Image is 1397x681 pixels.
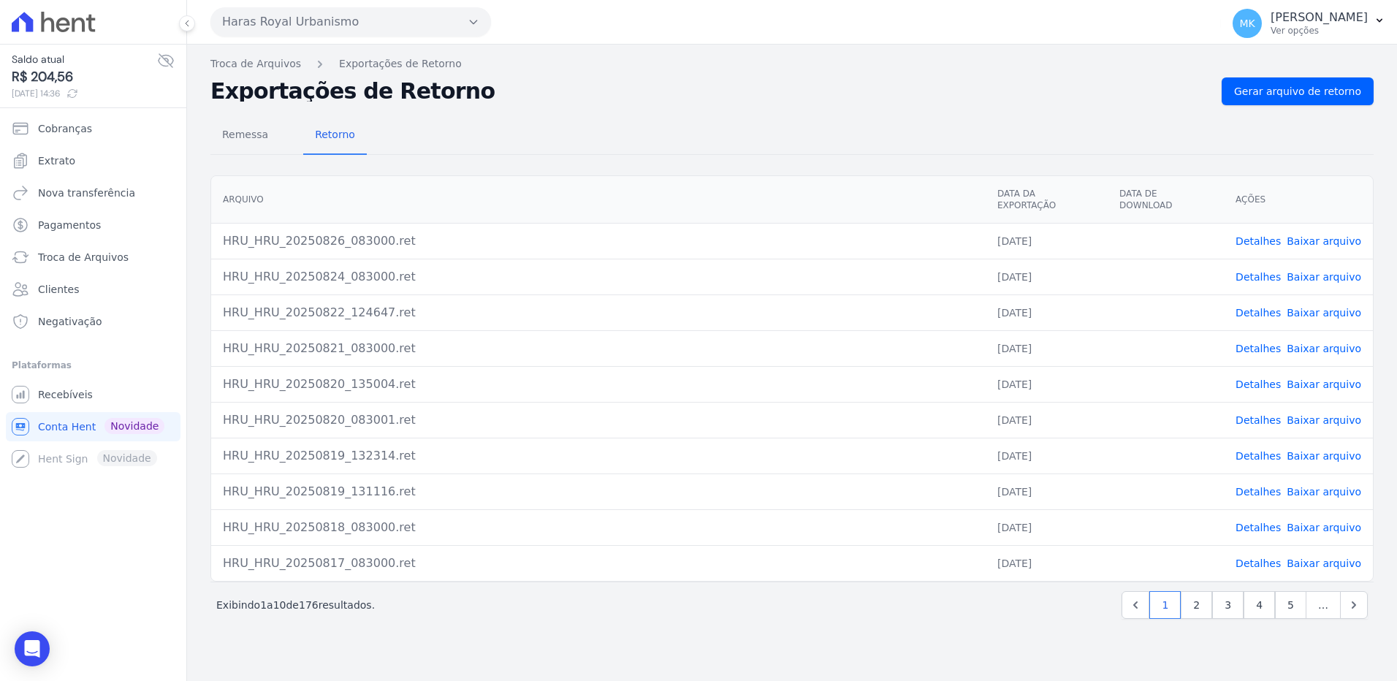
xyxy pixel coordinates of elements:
[986,509,1108,545] td: [DATE]
[1224,176,1373,224] th: Ações
[211,176,986,224] th: Arquivo
[38,121,92,136] span: Cobranças
[1236,235,1281,247] a: Detalhes
[1306,591,1341,619] span: …
[1236,343,1281,354] a: Detalhes
[303,117,367,155] a: Retorno
[223,376,974,393] div: HRU_HRU_20250820_135004.ret
[1287,414,1361,426] a: Baixar arquivo
[1287,450,1361,462] a: Baixar arquivo
[1287,378,1361,390] a: Baixar arquivo
[6,275,180,304] a: Clientes
[38,419,96,434] span: Conta Hent
[210,81,1210,102] h2: Exportações de Retorno
[223,519,974,536] div: HRU_HRU_20250818_083000.ret
[15,631,50,666] div: Open Intercom Messenger
[986,294,1108,330] td: [DATE]
[12,67,157,87] span: R$ 204,56
[1108,176,1224,224] th: Data de Download
[1244,591,1275,619] a: 4
[38,218,101,232] span: Pagamentos
[1212,591,1244,619] a: 3
[6,210,180,240] a: Pagamentos
[986,438,1108,473] td: [DATE]
[210,56,1374,72] nav: Breadcrumb
[223,304,974,322] div: HRU_HRU_20250822_124647.ret
[1275,591,1306,619] a: 5
[299,599,319,611] span: 176
[986,259,1108,294] td: [DATE]
[1181,591,1212,619] a: 2
[1149,591,1181,619] a: 1
[1287,235,1361,247] a: Baixar arquivo
[1236,271,1281,283] a: Detalhes
[1236,414,1281,426] a: Detalhes
[104,418,164,434] span: Novidade
[38,186,135,200] span: Nova transferência
[1236,307,1281,319] a: Detalhes
[1236,558,1281,569] a: Detalhes
[223,447,974,465] div: HRU_HRU_20250819_132314.ret
[1287,486,1361,498] a: Baixar arquivo
[38,250,129,265] span: Troca de Arquivos
[38,314,102,329] span: Negativação
[1271,25,1368,37] p: Ver opções
[223,483,974,501] div: HRU_HRU_20250819_131116.ret
[223,232,974,250] div: HRU_HRU_20250826_083000.ret
[1221,3,1397,44] button: MK [PERSON_NAME] Ver opções
[1236,378,1281,390] a: Detalhes
[1234,84,1361,99] span: Gerar arquivo de retorno
[986,366,1108,402] td: [DATE]
[12,357,175,374] div: Plataformas
[986,330,1108,366] td: [DATE]
[1236,450,1281,462] a: Detalhes
[210,7,491,37] button: Haras Royal Urbanismo
[1287,343,1361,354] a: Baixar arquivo
[1239,18,1255,28] span: MK
[986,402,1108,438] td: [DATE]
[6,146,180,175] a: Extrato
[12,114,175,473] nav: Sidebar
[1122,591,1149,619] a: Previous
[6,412,180,441] a: Conta Hent Novidade
[339,56,462,72] a: Exportações de Retorno
[6,307,180,336] a: Negativação
[38,282,79,297] span: Clientes
[223,268,974,286] div: HRU_HRU_20250824_083000.ret
[986,545,1108,581] td: [DATE]
[38,153,75,168] span: Extrato
[223,340,974,357] div: HRU_HRU_20250821_083000.ret
[1287,522,1361,533] a: Baixar arquivo
[986,223,1108,259] td: [DATE]
[223,411,974,429] div: HRU_HRU_20250820_083001.ret
[213,120,277,149] span: Remessa
[6,114,180,143] a: Cobranças
[306,120,364,149] span: Retorno
[1236,486,1281,498] a: Detalhes
[216,598,375,612] p: Exibindo a de resultados.
[1287,558,1361,569] a: Baixar arquivo
[1287,307,1361,319] a: Baixar arquivo
[273,599,286,611] span: 10
[210,56,301,72] a: Troca de Arquivos
[12,87,157,100] span: [DATE] 14:36
[38,387,93,402] span: Recebíveis
[1222,77,1374,105] a: Gerar arquivo de retorno
[12,52,157,67] span: Saldo atual
[986,473,1108,509] td: [DATE]
[223,555,974,572] div: HRU_HRU_20250817_083000.ret
[6,380,180,409] a: Recebíveis
[6,243,180,272] a: Troca de Arquivos
[260,599,267,611] span: 1
[1271,10,1368,25] p: [PERSON_NAME]
[1340,591,1368,619] a: Next
[986,176,1108,224] th: Data da Exportação
[6,178,180,208] a: Nova transferência
[210,117,280,155] a: Remessa
[1287,271,1361,283] a: Baixar arquivo
[1236,522,1281,533] a: Detalhes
